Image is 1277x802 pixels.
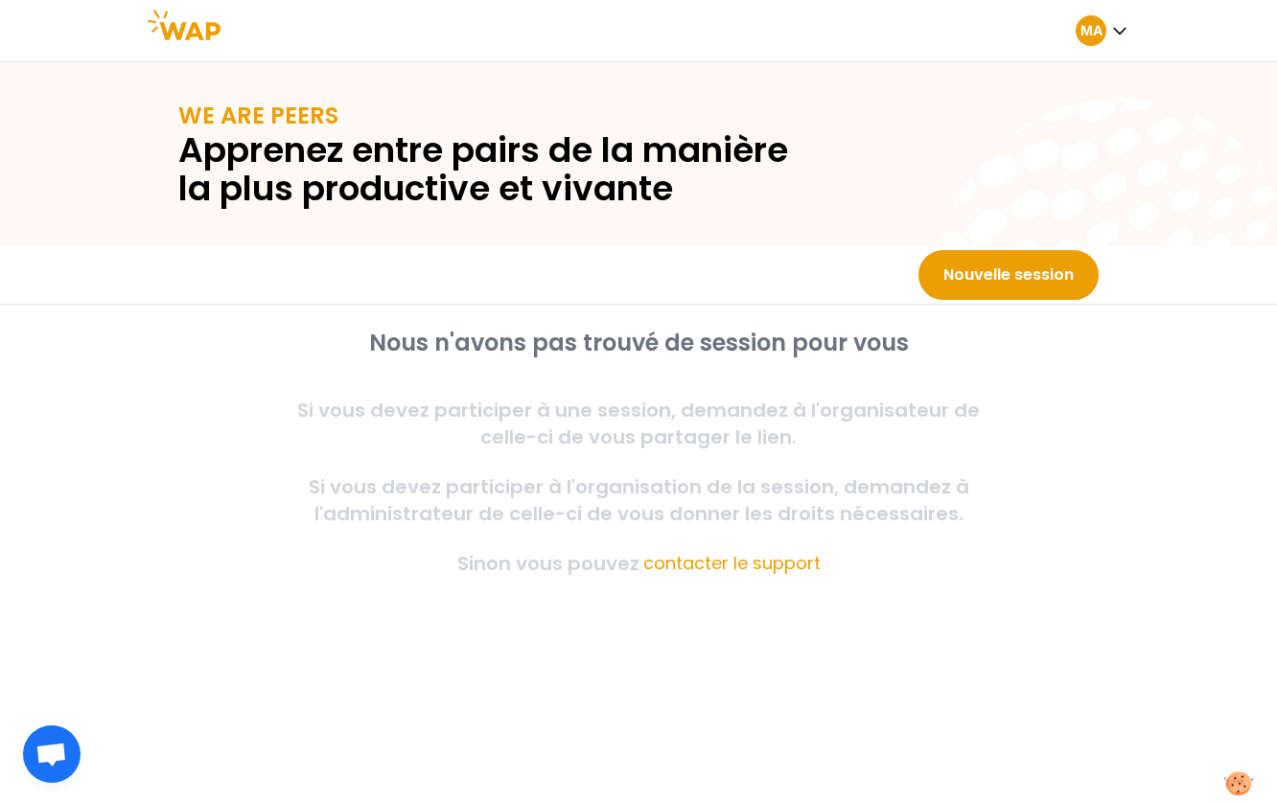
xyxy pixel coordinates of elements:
[457,550,639,577] p: Sinon vous pouvez
[270,473,1007,527] p: Si vous devez participer à l'organisation de la session, demandez à l'administrateur de celle-ci ...
[643,550,821,577] button: contacter le support
[270,328,1007,358] h2: Nous n'avons pas trouvé de session pour vous
[23,725,81,783] a: Ouvrir le chat
[178,101,1099,131] h1: WE ARE PEERS
[178,131,823,208] h2: Apprenez entre pairs de la manière la plus productive et vivante
[270,397,1007,450] p: Si vous devez participer à une session, demandez à l'organisateur de celle-ci de vous partager le...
